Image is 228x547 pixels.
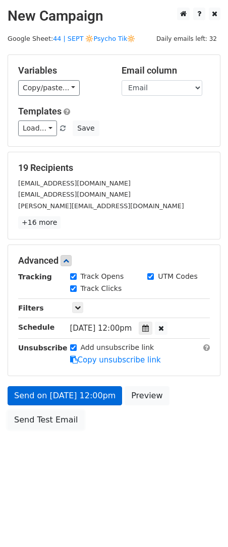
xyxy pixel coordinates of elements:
a: 44 | SEPT 🔆Psycho Tik🔆 [53,35,135,42]
button: Save [73,120,99,136]
small: [PERSON_NAME][EMAIL_ADDRESS][DOMAIN_NAME] [18,202,184,210]
label: UTM Codes [158,271,197,282]
strong: Schedule [18,323,54,331]
h5: 19 Recipients [18,162,210,173]
strong: Tracking [18,273,52,281]
strong: Filters [18,304,44,312]
small: Google Sheet: [8,35,135,42]
h5: Email column [122,65,210,76]
strong: Unsubscribe [18,344,68,352]
label: Track Opens [81,271,124,282]
span: [DATE] 12:00pm [70,324,132,333]
a: Templates [18,106,62,116]
h5: Advanced [18,255,210,266]
small: [EMAIL_ADDRESS][DOMAIN_NAME] [18,179,131,187]
iframe: Chat Widget [178,499,228,547]
a: Load... [18,120,57,136]
h5: Variables [18,65,106,76]
h2: New Campaign [8,8,220,25]
a: +16 more [18,216,61,229]
a: Preview [125,386,169,405]
span: Daily emails left: 32 [153,33,220,44]
a: Copy unsubscribe link [70,355,161,364]
a: Daily emails left: 32 [153,35,220,42]
a: Send Test Email [8,410,84,430]
label: Track Clicks [81,283,122,294]
a: Copy/paste... [18,80,80,96]
label: Add unsubscribe link [81,342,154,353]
a: Send on [DATE] 12:00pm [8,386,122,405]
small: [EMAIL_ADDRESS][DOMAIN_NAME] [18,191,131,198]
